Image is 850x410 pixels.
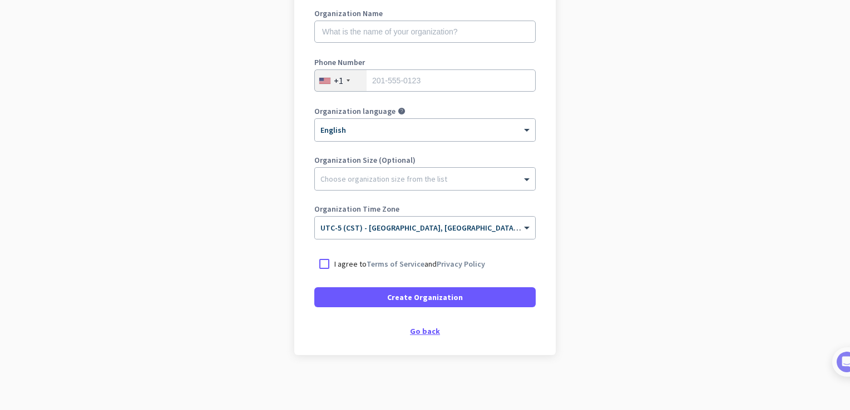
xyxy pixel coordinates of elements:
[314,327,536,335] div: Go back
[314,287,536,307] button: Create Organization
[367,259,424,269] a: Terms of Service
[334,75,343,86] div: +1
[314,9,536,17] label: Organization Name
[314,69,536,92] input: 201-555-0123
[398,107,406,115] i: help
[314,205,536,213] label: Organization Time Zone
[334,258,485,269] p: I agree to and
[387,292,463,303] span: Create Organization
[314,58,536,66] label: Phone Number
[314,21,536,43] input: What is the name of your organization?
[437,259,485,269] a: Privacy Policy
[314,156,536,164] label: Organization Size (Optional)
[314,107,396,115] label: Organization language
